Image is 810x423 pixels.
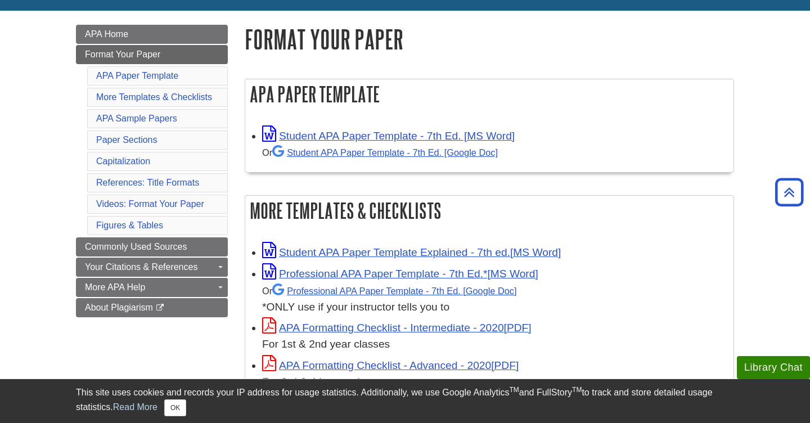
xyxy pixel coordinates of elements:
[96,178,199,187] a: References: Title Formats
[96,220,163,230] a: Figures & Tables
[155,304,165,312] i: This link opens in a new window
[262,282,728,316] div: *ONLY use if your instructor tells you to
[262,286,516,296] small: Or
[96,156,150,166] a: Capitalization
[245,196,733,226] h2: More Templates & Checklists
[76,298,228,317] a: About Plagiarism
[76,25,228,317] div: Guide Page Menu
[96,199,204,209] a: Videos: Format Your Paper
[96,114,177,123] a: APA Sample Papers
[262,268,538,280] a: Link opens in new window
[262,246,561,258] a: Link opens in new window
[113,402,157,412] a: Read More
[76,386,734,416] div: This site uses cookies and records your IP address for usage statistics. Additionally, we use Goo...
[76,278,228,297] a: More APA Help
[96,92,212,102] a: More Templates & Checklists
[771,184,807,200] a: Back to Top
[737,356,810,379] button: Library Chat
[262,130,515,142] a: Link opens in new window
[262,336,728,353] div: For 1st & 2nd year classes
[76,258,228,277] a: Your Citations & References
[262,374,728,390] div: For 3rd & 4th year classes
[85,262,197,272] span: Your Citations & References
[272,286,516,296] a: Professional APA Paper Template - 7th Ed.
[509,386,519,394] sup: TM
[262,359,519,371] a: Link opens in new window
[76,25,228,44] a: APA Home
[164,399,186,416] button: Close
[85,282,145,292] span: More APA Help
[245,79,733,109] h2: APA Paper Template
[272,147,498,157] a: Student APA Paper Template - 7th Ed. [Google Doc]
[96,71,178,80] a: APA Paper Template
[85,242,187,251] span: Commonly Used Sources
[85,49,160,59] span: Format Your Paper
[96,135,157,145] a: Paper Sections
[262,147,498,157] small: Or
[245,25,734,53] h1: Format Your Paper
[76,237,228,256] a: Commonly Used Sources
[85,303,153,312] span: About Plagiarism
[85,29,128,39] span: APA Home
[572,386,582,394] sup: TM
[262,322,532,334] a: Link opens in new window
[76,45,228,64] a: Format Your Paper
